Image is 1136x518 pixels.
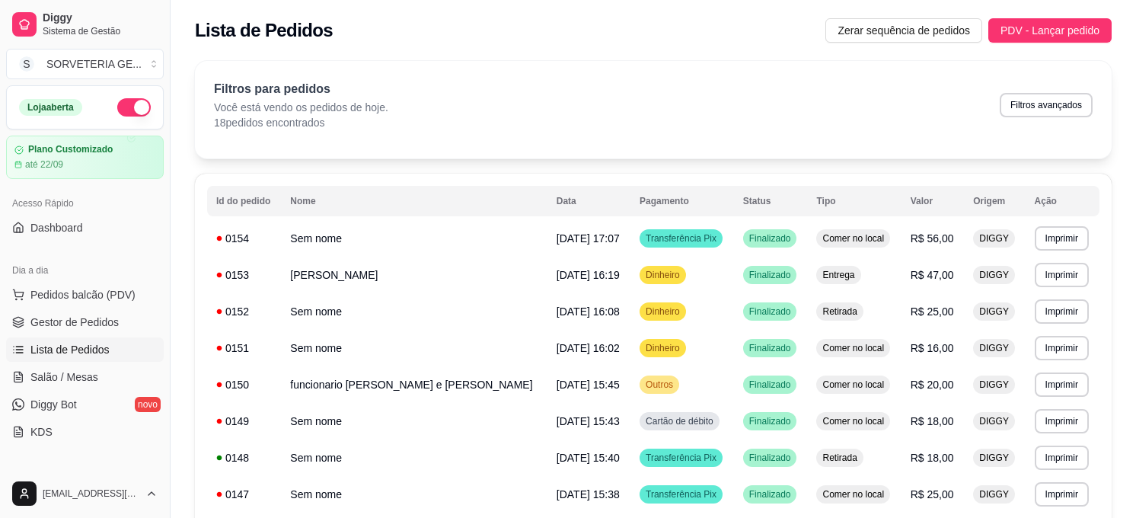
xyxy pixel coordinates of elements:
[6,392,164,417] a: Diggy Botnovo
[6,475,164,512] button: [EMAIL_ADDRESS][DOMAIN_NAME]
[1000,93,1093,117] button: Filtros avançados
[281,257,547,293] td: [PERSON_NAME]
[911,342,954,354] span: R$ 16,00
[30,397,77,412] span: Diggy Bot
[1035,263,1089,287] button: Imprimir
[643,488,720,500] span: Transferência Pix
[643,452,720,464] span: Transferência Pix
[1035,409,1089,433] button: Imprimir
[216,450,272,465] div: 0148
[1035,482,1089,507] button: Imprimir
[746,342,794,354] span: Finalizado
[6,365,164,389] a: Salão / Mesas
[746,415,794,427] span: Finalizado
[838,22,970,39] span: Zerar sequência de pedidos
[1000,22,1099,39] span: PDV - Lançar pedido
[216,304,272,319] div: 0152
[1035,373,1089,397] button: Imprimir
[43,11,158,25] span: Diggy
[216,377,272,392] div: 0150
[911,305,954,318] span: R$ 25,00
[557,415,620,427] span: [DATE] 15:43
[281,476,547,513] td: Sem nome
[6,337,164,362] a: Lista de Pedidos
[976,232,1012,245] span: DIGGY
[25,158,63,171] article: até 22/09
[911,488,954,500] span: R$ 25,00
[214,80,388,98] p: Filtros para pedidos
[30,287,136,302] span: Pedidos balcão (PDV)
[734,186,808,216] th: Status
[976,342,1012,354] span: DIGGY
[976,305,1012,318] span: DIGGY
[30,220,83,235] span: Dashboard
[911,379,954,391] span: R$ 20,00
[819,415,887,427] span: Comer no local
[216,341,272,356] div: 0151
[911,415,954,427] span: R$ 18,00
[901,186,965,216] th: Valor
[1035,299,1089,324] button: Imprimir
[557,232,620,245] span: [DATE] 17:07
[819,452,860,464] span: Retirada
[819,342,887,354] span: Comer no local
[6,310,164,334] a: Gestor de Pedidos
[281,330,547,366] td: Sem nome
[911,269,954,281] span: R$ 47,00
[30,424,53,440] span: KDS
[6,191,164,216] div: Acesso Rápido
[557,305,620,318] span: [DATE] 16:08
[43,25,158,37] span: Sistema de Gestão
[214,115,388,130] p: 18 pedidos encontrados
[643,305,683,318] span: Dinheiro
[281,403,547,440] td: Sem nome
[630,186,734,216] th: Pagamento
[643,342,683,354] span: Dinheiro
[819,379,887,391] span: Comer no local
[281,220,547,257] td: Sem nome
[819,269,857,281] span: Entrega
[746,305,794,318] span: Finalizado
[216,267,272,283] div: 0153
[746,488,794,500] span: Finalizado
[6,420,164,444] a: KDS
[746,232,794,245] span: Finalizado
[976,269,1012,281] span: DIGGY
[216,487,272,502] div: 0147
[643,232,720,245] span: Transferência Pix
[557,452,620,464] span: [DATE] 15:40
[911,232,954,245] span: R$ 56,00
[547,186,630,216] th: Data
[281,440,547,476] td: Sem nome
[6,136,164,179] a: Plano Customizadoaté 22/09
[807,186,901,216] th: Tipo
[281,293,547,330] td: Sem nome
[117,98,151,117] button: Alterar Status
[976,488,1012,500] span: DIGGY
[1035,446,1089,470] button: Imprimir
[557,269,620,281] span: [DATE] 16:19
[819,488,887,500] span: Comer no local
[30,369,98,385] span: Salão / Mesas
[214,100,388,115] p: Você está vendo os pedidos de hoje.
[825,18,982,43] button: Zerar sequência de pedidos
[1026,186,1099,216] th: Ação
[557,488,620,500] span: [DATE] 15:38
[207,186,281,216] th: Id do pedido
[819,232,887,245] span: Comer no local
[43,488,139,500] span: [EMAIL_ADDRESS][DOMAIN_NAME]
[746,379,794,391] span: Finalizado
[6,6,164,43] a: DiggySistema de Gestão
[557,342,620,354] span: [DATE] 16:02
[1035,336,1089,360] button: Imprimir
[281,186,547,216] th: Nome
[6,258,164,283] div: Dia a dia
[819,305,860,318] span: Retirada
[976,415,1012,427] span: DIGGY
[281,366,547,403] td: funcionario [PERSON_NAME] e [PERSON_NAME]
[30,315,119,330] span: Gestor de Pedidos
[557,379,620,391] span: [DATE] 15:45
[643,379,676,391] span: Outros
[30,342,110,357] span: Lista de Pedidos
[216,231,272,246] div: 0154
